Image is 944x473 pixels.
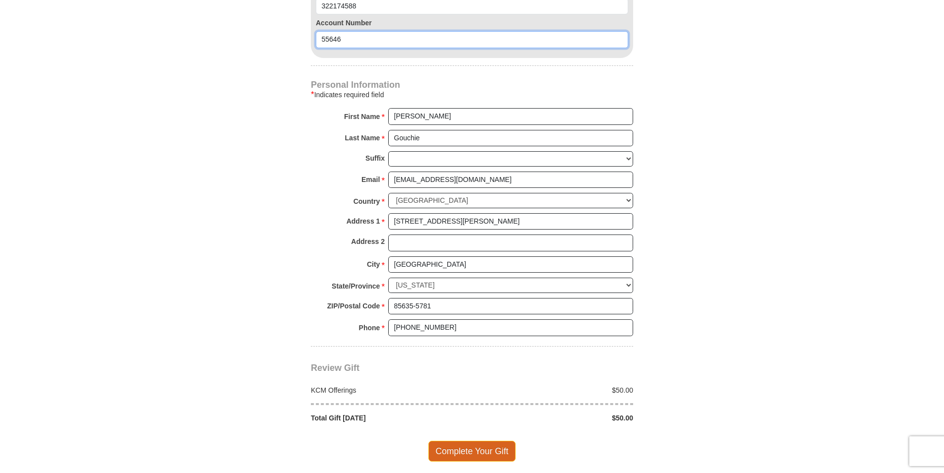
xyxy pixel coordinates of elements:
strong: Country [354,194,380,208]
h4: Personal Information [311,81,633,89]
strong: Phone [359,321,380,335]
strong: Suffix [365,151,385,165]
span: Complete Your Gift [428,441,516,462]
strong: Address 2 [351,235,385,248]
strong: ZIP/Postal Code [327,299,380,313]
div: Total Gift [DATE] [306,413,472,423]
span: Review Gift [311,363,359,373]
strong: Email [361,173,380,186]
strong: Last Name [345,131,380,145]
div: Indicates required field [311,89,633,101]
strong: City [367,257,380,271]
div: $50.00 [472,385,639,395]
label: Account Number [316,18,628,28]
div: $50.00 [472,413,639,423]
strong: Address 1 [347,214,380,228]
strong: First Name [344,110,380,123]
strong: State/Province [332,279,380,293]
div: KCM Offerings [306,385,472,395]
